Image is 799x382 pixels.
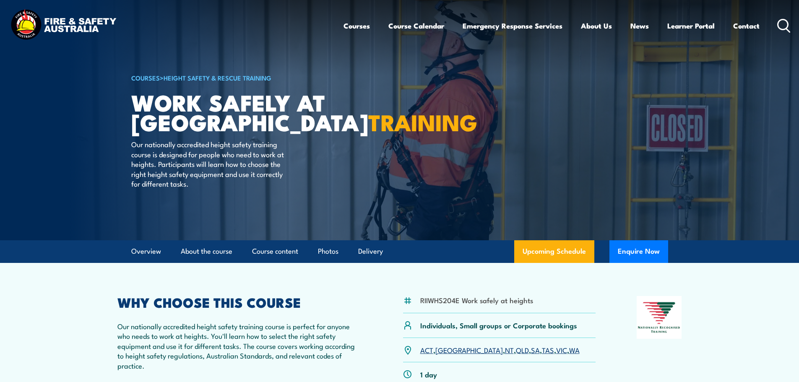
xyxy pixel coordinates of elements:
a: SA [531,345,540,355]
strong: TRAINING [368,104,477,139]
h2: WHY CHOOSE THIS COURSE [117,296,362,308]
a: TAS [542,345,554,355]
a: NT [505,345,514,355]
a: Overview [131,240,161,262]
a: Photos [318,240,338,262]
li: RIIWHS204E Work safely at heights [420,295,533,305]
a: Upcoming Schedule [514,240,594,263]
a: Learner Portal [667,15,715,37]
a: About the course [181,240,232,262]
a: QLD [516,345,529,355]
h1: Work Safely at [GEOGRAPHIC_DATA] [131,92,338,131]
img: Nationally Recognised Training logo. [637,296,682,339]
a: Delivery [358,240,383,262]
p: Individuals, Small groups or Corporate bookings [420,320,577,330]
a: Height Safety & Rescue Training [164,73,271,82]
a: News [630,15,649,37]
p: Our nationally accredited height safety training course is designed for people who need to work a... [131,139,284,188]
a: Courses [344,15,370,37]
a: Course Calendar [388,15,444,37]
a: VIC [556,345,567,355]
p: , , , , , , , [420,345,580,355]
a: Contact [733,15,760,37]
p: Our nationally accredited height safety training course is perfect for anyone who needs to work a... [117,321,362,370]
a: Course content [252,240,298,262]
a: COURSES [131,73,160,82]
a: ACT [420,345,433,355]
a: About Us [581,15,612,37]
a: Emergency Response Services [463,15,562,37]
button: Enquire Now [609,240,668,263]
h6: > [131,73,338,83]
a: WA [569,345,580,355]
a: [GEOGRAPHIC_DATA] [435,345,503,355]
p: 1 day [420,369,437,379]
